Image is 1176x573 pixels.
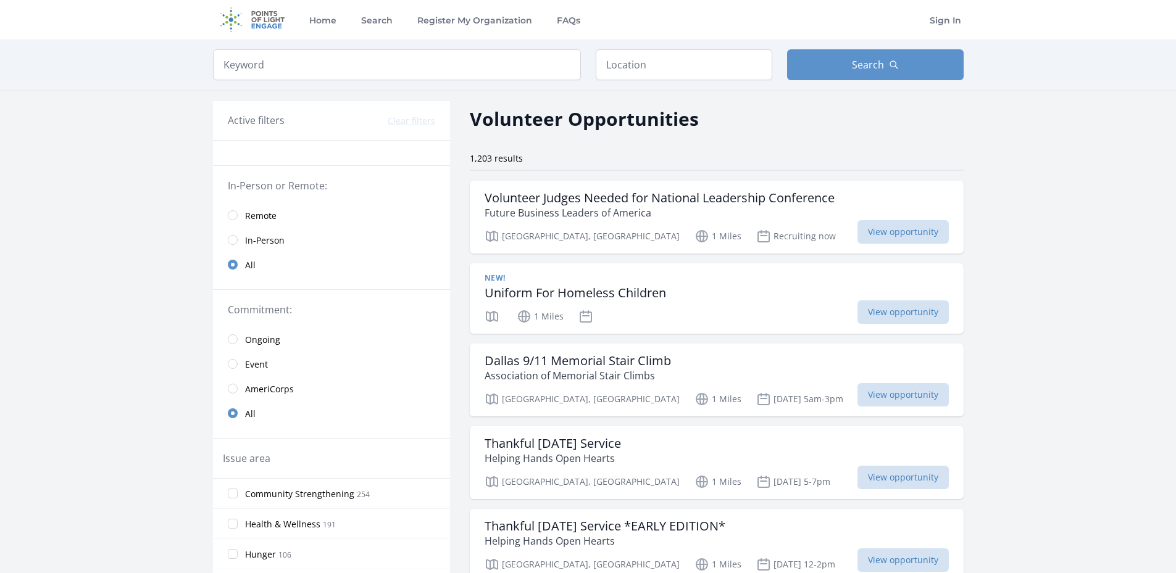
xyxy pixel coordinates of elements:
input: Health & Wellness 191 [228,519,238,529]
input: Location [596,49,772,80]
p: Association of Memorial Stair Climbs [485,368,671,383]
h3: Thankful [DATE] Service [485,436,621,451]
a: Remote [213,203,450,228]
span: All [245,408,256,420]
a: Dallas 9/11 Memorial Stair Climb Association of Memorial Stair Climbs [GEOGRAPHIC_DATA], [GEOGRAP... [470,344,964,416]
legend: Commitment: [228,302,435,317]
span: In-Person [245,234,285,247]
h3: Active filters [228,113,285,128]
a: Ongoing [213,327,450,352]
span: 191 [323,519,336,530]
a: Event [213,352,450,376]
input: Hunger 106 [228,549,238,559]
span: Event [245,358,268,371]
p: [GEOGRAPHIC_DATA], [GEOGRAPHIC_DATA] [485,557,680,572]
input: Community Strengthening 254 [228,488,238,498]
a: All [213,401,450,426]
p: 1 Miles [694,474,741,489]
p: [DATE] 12-2pm [756,557,835,572]
legend: Issue area [223,451,270,466]
span: Search [852,57,884,72]
a: In-Person [213,228,450,252]
legend: In-Person or Remote: [228,178,435,193]
button: Clear filters [388,115,435,127]
h2: Volunteer Opportunities [470,105,699,133]
p: 1 Miles [694,229,741,244]
a: Thankful [DATE] Service Helping Hands Open Hearts [GEOGRAPHIC_DATA], [GEOGRAPHIC_DATA] 1 Miles [D... [470,426,964,499]
p: [GEOGRAPHIC_DATA], [GEOGRAPHIC_DATA] [485,392,680,406]
p: 1 Miles [694,557,741,572]
p: 1 Miles [517,309,564,324]
input: Keyword [213,49,581,80]
a: AmeriCorps [213,376,450,401]
span: View opportunity [857,300,949,324]
h3: Dallas 9/11 Memorial Stair Climb [485,353,671,368]
p: 1 Miles [694,392,741,406]
p: [DATE] 5am-3pm [756,392,843,406]
p: Future Business Leaders of America [485,205,835,220]
span: AmeriCorps [245,383,294,395]
a: All [213,252,450,277]
h3: Volunteer Judges Needed for National Leadership Conference [485,191,835,205]
span: View opportunity [857,548,949,572]
span: New! [485,273,506,283]
span: View opportunity [857,466,949,489]
a: Volunteer Judges Needed for National Leadership Conference Future Business Leaders of America [GE... [470,181,964,254]
span: Hunger [245,548,276,561]
span: Community Strengthening [245,488,354,500]
span: Remote [245,210,277,222]
p: Recruiting now [756,229,836,244]
span: 1,203 results [470,152,523,164]
span: All [245,259,256,271]
span: 106 [278,550,291,560]
span: Health & Wellness [245,518,320,530]
p: [DATE] 5-7pm [756,474,830,489]
button: Search [787,49,964,80]
span: 254 [357,489,370,500]
span: View opportunity [857,383,949,406]
p: [GEOGRAPHIC_DATA], [GEOGRAPHIC_DATA] [485,229,680,244]
span: Ongoing [245,334,280,346]
span: View opportunity [857,220,949,244]
a: New! Uniform For Homeless Children 1 Miles View opportunity [470,263,964,334]
h3: Uniform For Homeless Children [485,286,666,300]
h3: Thankful [DATE] Service *EARLY EDITION* [485,519,725,534]
p: Helping Hands Open Hearts [485,451,621,466]
p: [GEOGRAPHIC_DATA], [GEOGRAPHIC_DATA] [485,474,680,489]
p: Helping Hands Open Hearts [485,534,725,548]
